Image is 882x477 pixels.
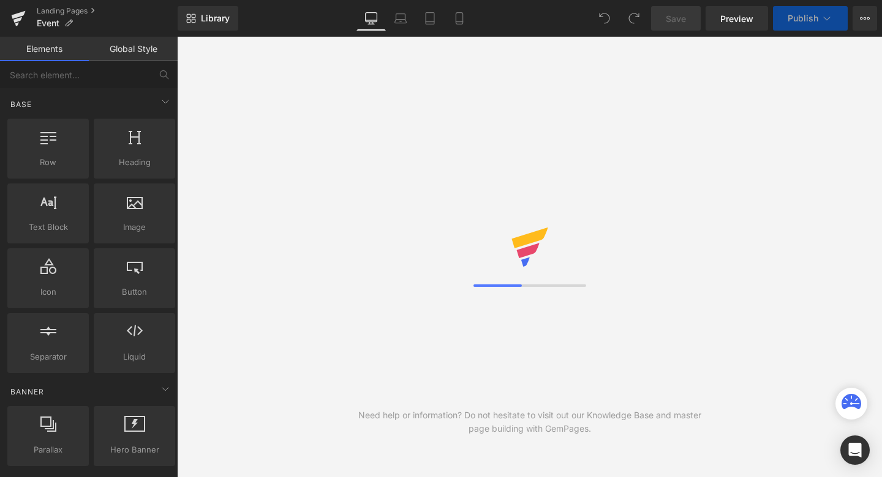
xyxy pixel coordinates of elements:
[178,6,238,31] a: New Library
[788,13,818,23] span: Publish
[445,6,474,31] a: Mobile
[97,156,171,169] span: Heading
[415,6,445,31] a: Tablet
[386,6,415,31] a: Laptop
[11,350,85,363] span: Separator
[9,386,45,398] span: Banner
[97,350,171,363] span: Liquid
[592,6,617,31] button: Undo
[666,12,686,25] span: Save
[11,221,85,234] span: Text Block
[356,6,386,31] a: Desktop
[11,443,85,456] span: Parallax
[97,286,171,298] span: Button
[11,286,85,298] span: Icon
[97,221,171,234] span: Image
[11,156,85,169] span: Row
[89,37,178,61] a: Global Style
[720,12,753,25] span: Preview
[353,409,706,435] div: Need help or information? Do not hesitate to visit out our Knowledge Base and master page buildin...
[37,18,59,28] span: Event
[622,6,646,31] button: Redo
[706,6,768,31] a: Preview
[9,98,33,110] span: Base
[853,6,877,31] button: More
[773,6,848,31] button: Publish
[97,443,171,456] span: Hero Banner
[201,13,230,24] span: Library
[37,6,178,16] a: Landing Pages
[840,435,870,465] div: Open Intercom Messenger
